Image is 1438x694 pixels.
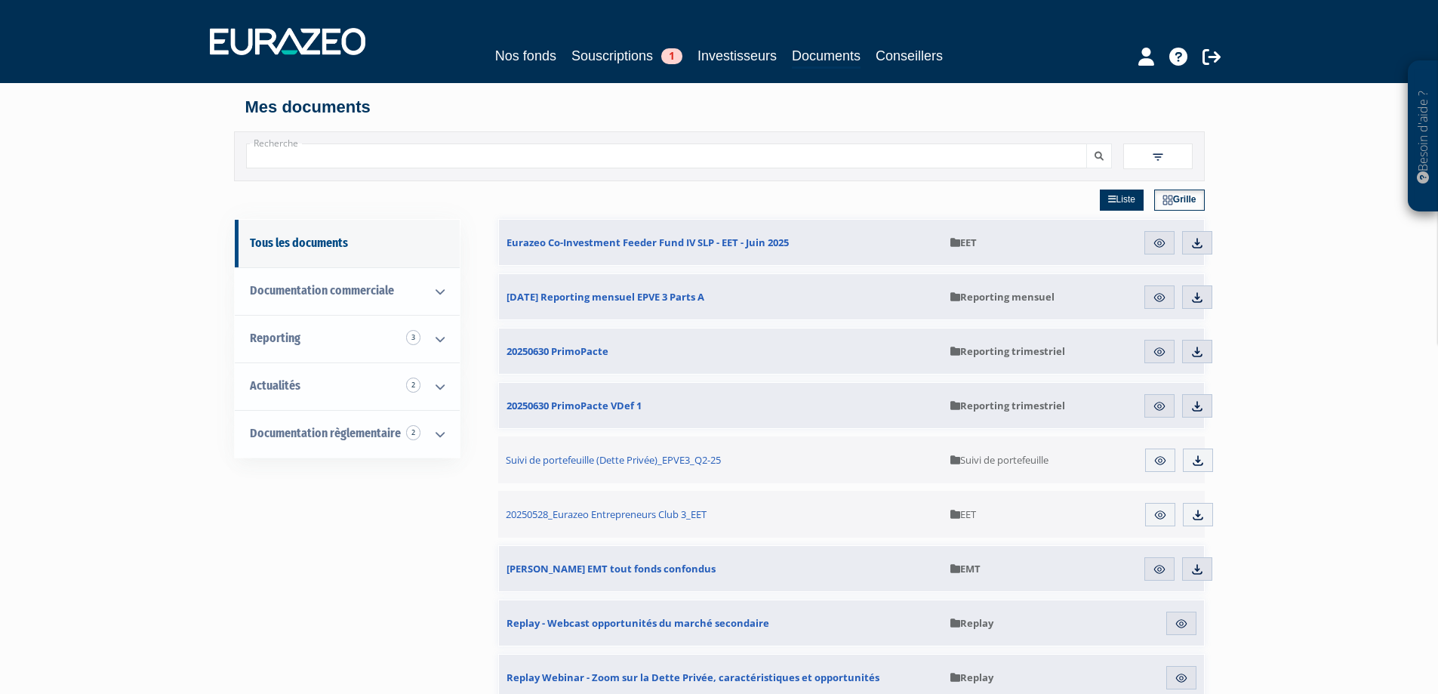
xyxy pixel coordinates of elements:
[499,546,943,591] a: [PERSON_NAME] EMT tout fonds confondus
[506,453,721,467] span: Suivi de portefeuille (Dette Privée)_EPVE3_Q2-25
[1151,150,1165,164] img: filter.svg
[235,362,460,410] a: Actualités 2
[245,98,1193,116] h4: Mes documents
[250,283,394,298] span: Documentation commerciale
[950,507,976,521] span: EET
[1175,671,1188,685] img: eye.svg
[950,453,1048,467] span: Suivi de portefeuille
[1153,236,1166,250] img: eye.svg
[697,45,777,66] a: Investisseurs
[235,220,460,267] a: Tous les documents
[406,330,420,345] span: 3
[498,436,944,483] a: Suivi de portefeuille (Dette Privée)_EPVE3_Q2-25
[246,143,1087,168] input: Recherche
[406,378,420,393] span: 2
[950,562,981,575] span: EMT
[1153,345,1166,359] img: eye.svg
[1190,236,1204,250] img: download.svg
[876,45,943,66] a: Conseillers
[1153,291,1166,304] img: eye.svg
[1153,454,1167,467] img: eye.svg
[1153,508,1167,522] img: eye.svg
[950,616,993,630] span: Replay
[1175,617,1188,631] img: eye.svg
[506,507,707,521] span: 20250528_Eurazeo Entrepreneurs Club 3_EET
[406,425,420,440] span: 2
[1153,399,1166,413] img: eye.svg
[1415,69,1432,205] p: Besoin d'aide ?
[1154,190,1205,211] a: Grille
[1190,399,1204,413] img: download.svg
[507,236,789,249] span: Eurazeo Co-Investment Feeder Fund IV SLP - EET - Juin 2025
[235,267,460,315] a: Documentation commerciale
[507,290,704,304] span: [DATE] Reporting mensuel EPVE 3 Parts A
[250,426,401,440] span: Documentation règlementaire
[950,399,1065,412] span: Reporting trimestriel
[950,671,993,684] span: Replay
[507,344,608,358] span: 20250630 PrimoPacte
[250,378,300,393] span: Actualités
[250,331,300,345] span: Reporting
[499,600,943,646] a: Replay - Webcast opportunités du marché secondaire
[1191,508,1205,522] img: download.svg
[950,290,1055,304] span: Reporting mensuel
[661,48,682,64] span: 1
[792,45,861,69] a: Documents
[1190,291,1204,304] img: download.svg
[1191,454,1205,467] img: download.svg
[507,671,879,684] span: Replay Webinar - Zoom sur la Dette Privée, caractéristiques et opportunités
[1153,563,1166,576] img: eye.svg
[1162,195,1173,205] img: grid.svg
[1190,345,1204,359] img: download.svg
[499,220,943,265] a: Eurazeo Co-Investment Feeder Fund IV SLP - EET - Juin 2025
[1100,190,1144,211] a: Liste
[210,28,365,55] img: 1732889491-logotype_eurazeo_blanc_rvb.png
[235,315,460,362] a: Reporting 3
[495,45,556,66] a: Nos fonds
[571,45,682,66] a: Souscriptions1
[507,616,769,630] span: Replay - Webcast opportunités du marché secondaire
[1190,563,1204,576] img: download.svg
[498,491,944,538] a: 20250528_Eurazeo Entrepreneurs Club 3_EET
[950,344,1065,358] span: Reporting trimestriel
[507,562,716,575] span: [PERSON_NAME] EMT tout fonds confondus
[499,274,943,319] a: [DATE] Reporting mensuel EPVE 3 Parts A
[950,236,977,249] span: EET
[235,410,460,458] a: Documentation règlementaire 2
[499,383,943,428] a: 20250630 PrimoPacte VDef 1
[507,399,642,412] span: 20250630 PrimoPacte VDef 1
[499,328,943,374] a: 20250630 PrimoPacte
